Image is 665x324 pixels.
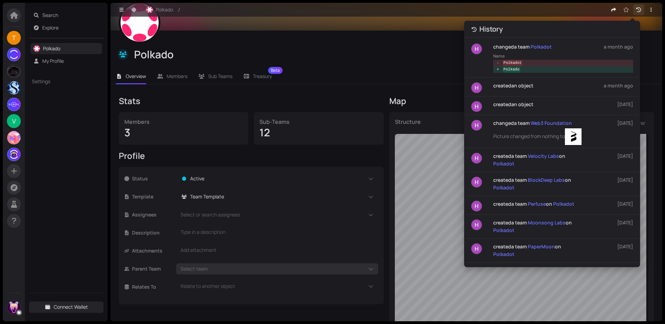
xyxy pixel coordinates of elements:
[132,175,176,182] span: Status
[176,245,378,256] div: Add attachment
[389,95,654,106] div: Map
[493,119,583,127] div: changed a team
[497,61,499,65] pre: -
[178,265,208,273] span: Select team
[7,48,20,61] img: S5xeEuA_KA.jpeg
[119,95,384,106] div: Stats
[395,118,421,134] div: Structure
[479,24,503,34] div: History
[124,118,243,126] div: Members
[588,152,633,168] div: [DATE]
[42,58,64,64] a: My Profile
[493,101,583,108] div: created an object
[259,126,378,139] div: 12
[12,31,16,45] span: T
[54,303,88,311] span: Connect Wallet
[42,10,100,21] span: Search
[29,74,104,89] div: Settings
[29,301,104,313] button: Connect Wallet
[588,119,633,127] div: [DATE]
[7,301,20,314] img: Jo8aJ5B5ax.jpeg
[588,243,633,258] div: [DATE]
[588,200,633,208] div: [DATE]
[167,73,187,79] span: Members
[471,101,482,112] img: ACg8ocL2314GlwwlwH2X4pHbALGB1erINkisdbRSsW-jRAcsr-XDFA=s500
[7,98,20,111] img: T8Xj_ByQ5B.jpeg
[493,82,583,89] div: created an object
[493,176,583,191] div: created a team on
[493,219,583,234] div: created a team on
[43,45,60,52] a: Polkado
[471,220,482,230] img: ACg8ocL2314GlwwlwH2X4pHbALGB1erINkisdbRSsW-jRAcsr-XDFA=s500
[132,193,176,201] span: Template
[124,126,243,139] div: 3
[190,193,224,201] span: Team Template
[588,101,633,108] div: [DATE]
[7,131,20,144] img: F74otHnKuz.jpeg
[134,48,653,61] div: Polkado
[471,120,482,130] img: ACg8ocL2314GlwwlwH2X4pHbALGB1erINkisdbRSsW-jRAcsr-XDFA=s500
[7,148,20,161] img: 1d3d5e142b2c057a2bb61662301e7eb7.webp
[32,78,89,85] span: Settings
[178,211,240,219] span: Select or search assignees
[119,150,384,161] div: Profile
[268,67,283,74] sup: Beta
[503,60,523,66] span: Polkadot
[259,118,378,126] div: Sub-Teams
[132,247,176,255] span: Attachments
[132,229,176,237] span: Description
[493,49,505,62] span: Name
[42,24,59,31] a: Explore
[493,243,583,258] div: created a team on
[180,228,374,236] div: Type in a description
[7,65,20,78] img: DqDBPFGanK.jpeg
[497,67,499,72] pre: +
[471,83,482,93] img: ACg8ocL2314GlwwlwH2X4pHbALGB1erINkisdbRSsW-jRAcsr-XDFA=s500
[588,176,633,191] div: [DATE]
[493,128,633,145] div: Picture changed from nothing to
[132,265,176,273] span: Parent Team
[565,128,582,145] img: Picture changed from nothing to https://s3.us-east-2.amazonaws.com/tmnt-storage-production/ZwKBzd...
[588,82,633,89] div: a month ago
[503,67,520,73] span: Polkado
[493,200,583,208] div: created a team on
[493,43,583,51] div: changed a team
[132,283,176,291] span: Relates To
[471,177,482,187] img: ACg8ocL2314GlwwlwH2X4pHbALGB1erINkisdbRSsW-jRAcsr-XDFA=s500
[126,73,146,79] span: Overview
[471,201,482,211] img: ACg8ocL2314GlwwlwH2X4pHbALGB1erINkisdbRSsW-jRAcsr-XDFA=s500
[7,81,20,94] img: c3llwUlr6D.jpeg
[190,175,204,182] span: Active
[208,73,232,79] span: Sub Teams
[253,74,272,79] span: Treasury
[471,244,482,254] img: ACg8ocL2314GlwwlwH2X4pHbALGB1erINkisdbRSsW-jRAcsr-XDFA=s500
[121,3,159,42] img: NSOTygsJrr.jpeg
[588,43,633,51] div: a month ago
[493,152,583,168] div: created a team on
[471,153,482,163] img: ACg8ocL2314GlwwlwH2X4pHbALGB1erINkisdbRSsW-jRAcsr-XDFA=s500
[12,114,16,128] span: V
[132,211,176,219] span: Assignees
[471,44,482,54] img: ACg8ocL2314GlwwlwH2X4pHbALGB1erINkisdbRSsW-jRAcsr-XDFA=s500
[588,219,633,234] div: [DATE]
[178,282,235,290] span: Relate to another object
